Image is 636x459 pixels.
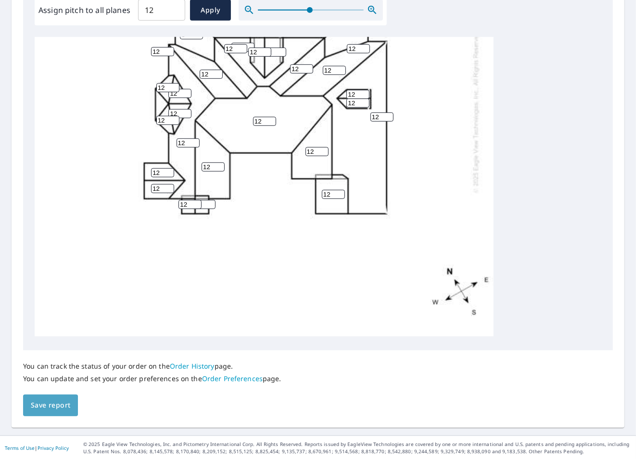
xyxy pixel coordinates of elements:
a: Terms of Use [5,445,35,451]
a: Order History [170,361,215,371]
label: Assign pitch to all planes [38,4,130,16]
span: Save report [31,399,70,411]
p: You can track the status of your order on the page. [23,362,281,371]
a: Privacy Policy [38,445,69,451]
p: | [5,445,69,451]
span: Apply [198,4,223,16]
p: You can update and set your order preferences on the page. [23,374,281,383]
a: Order Preferences [202,374,263,383]
button: Save report [23,395,78,416]
p: © 2025 Eagle View Technologies, Inc. and Pictometry International Corp. All Rights Reserved. Repo... [83,441,631,455]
